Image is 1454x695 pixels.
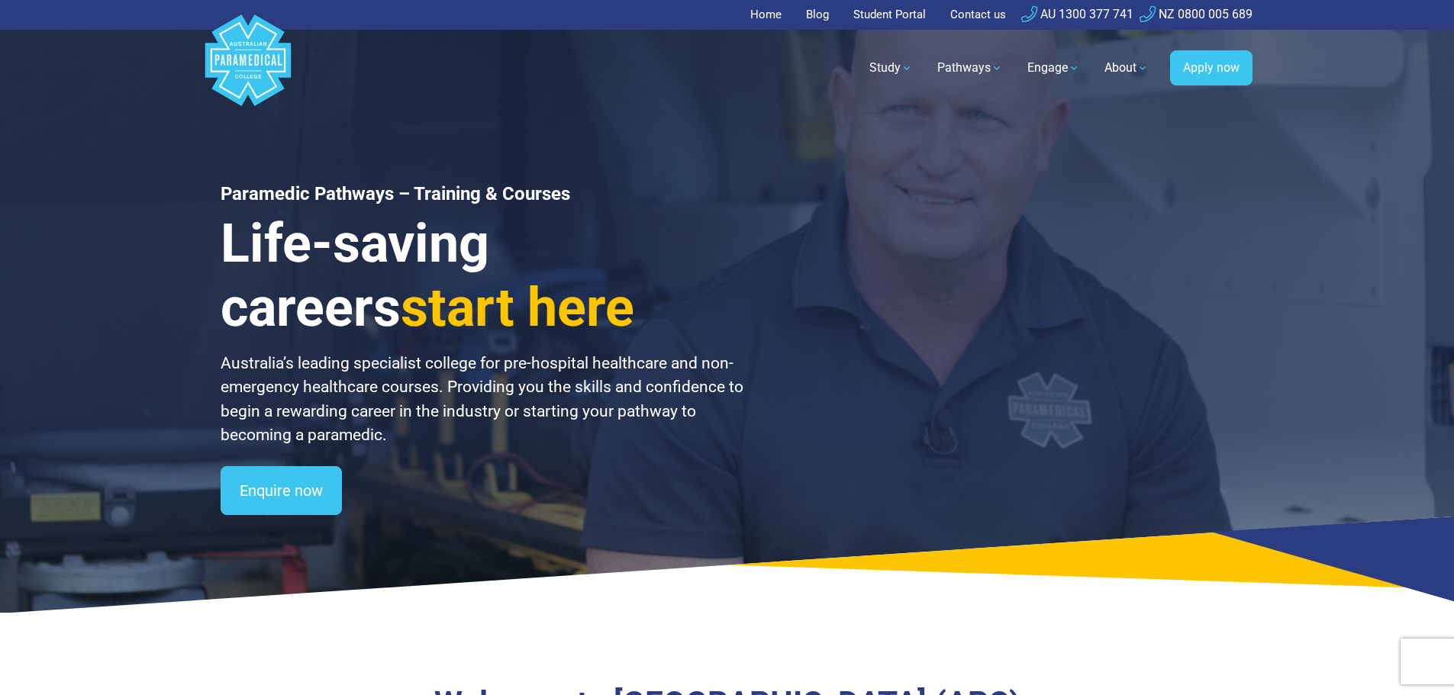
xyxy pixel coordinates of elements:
[221,352,746,448] p: Australia’s leading specialist college for pre-hospital healthcare and non-emergency healthcare c...
[1018,47,1089,89] a: Engage
[221,211,746,339] h3: Life-saving careers
[221,183,746,205] h1: Paramedic Pathways – Training & Courses
[401,276,634,339] span: start here
[1140,7,1253,21] a: NZ 0800 005 689
[221,466,342,515] a: Enquire now
[1170,50,1253,85] a: Apply now
[1021,7,1133,21] a: AU 1300 377 741
[202,30,294,107] a: Australian Paramedical College
[928,47,1012,89] a: Pathways
[860,47,922,89] a: Study
[1095,47,1158,89] a: About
